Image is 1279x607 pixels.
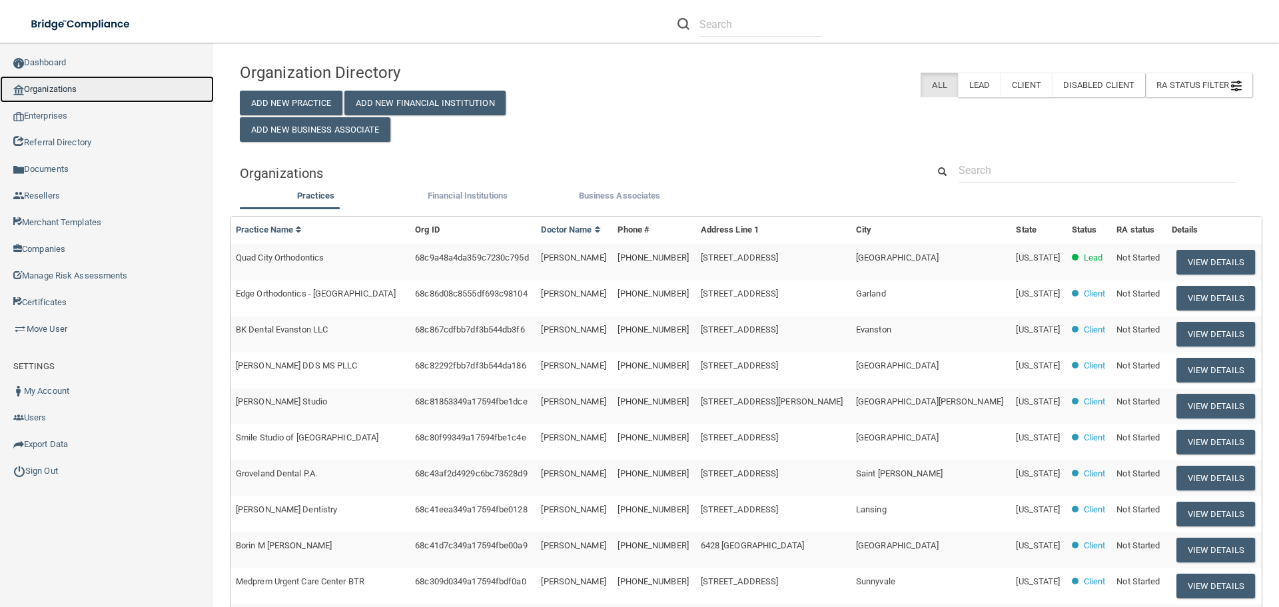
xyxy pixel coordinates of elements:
[1049,512,1263,566] iframe: Drift Widget Chat Controller
[1116,324,1160,334] span: Not Started
[236,540,332,550] span: Borin M [PERSON_NAME]
[236,504,337,514] span: [PERSON_NAME] Dentistry
[1116,289,1160,299] span: Not Started
[240,166,908,181] h5: Organizations
[856,468,943,478] span: Saint [PERSON_NAME]
[856,289,886,299] span: Garland
[701,253,779,263] span: [STREET_ADDRESS]
[13,465,25,477] img: ic_power_dark.7ecde6b1.png
[856,324,891,334] span: Evanston
[541,396,606,406] span: [PERSON_NAME]
[1116,360,1160,370] span: Not Started
[856,432,939,442] span: [GEOGRAPHIC_DATA]
[701,468,779,478] span: [STREET_ADDRESS]
[1016,432,1060,442] span: [US_STATE]
[1016,289,1060,299] span: [US_STATE]
[415,396,527,406] span: 68c81853349a17594fbe1dce
[1111,217,1166,244] th: RA status
[701,289,779,299] span: [STREET_ADDRESS]
[236,396,327,406] span: [PERSON_NAME] Studio
[1016,324,1060,334] span: [US_STATE]
[695,217,851,244] th: Address Line 1
[246,188,385,204] label: Practices
[1084,322,1106,338] p: Client
[618,253,688,263] span: [PHONE_NUMBER]
[618,504,688,514] span: [PHONE_NUMBER]
[415,432,526,442] span: 68c80f99349a17594fbe1c4e
[415,324,524,334] span: 68c867cdfbb7df3b544db3f6
[236,576,364,586] span: Medprem Urgent Care Center BTR
[1231,81,1242,91] img: icon-filter@2x.21656d0b.png
[701,324,779,334] span: [STREET_ADDRESS]
[236,253,324,263] span: Quad City Orthodontics
[415,504,527,514] span: 68c41eea349a17594fbe0128
[618,360,688,370] span: [PHONE_NUMBER]
[541,253,606,263] span: [PERSON_NAME]
[1016,576,1060,586] span: [US_STATE]
[612,217,695,244] th: Phone #
[1176,466,1255,490] button: View Details
[699,12,821,37] input: Search
[1016,468,1060,478] span: [US_STATE]
[1116,396,1160,406] span: Not Started
[856,540,939,550] span: [GEOGRAPHIC_DATA]
[240,188,392,207] li: Practices
[677,18,689,30] img: ic-search.3b580494.png
[541,225,601,235] a: Doctor Name
[959,158,1236,183] input: Search
[851,217,1011,244] th: City
[1084,430,1106,446] p: Client
[701,540,804,550] span: 6428 [GEOGRAPHIC_DATA]
[1016,360,1060,370] span: [US_STATE]
[618,432,688,442] span: [PHONE_NUMBER]
[415,253,528,263] span: 68c9a48a4da359c7230c795d
[13,386,24,396] img: ic_user_dark.df1a06c3.png
[236,360,358,370] span: [PERSON_NAME] DDS MS PLLC
[1116,253,1160,263] span: Not Started
[1084,286,1106,302] p: Client
[544,188,695,207] li: Business Associate
[1176,322,1255,346] button: View Details
[1066,217,1112,244] th: Status
[618,289,688,299] span: [PHONE_NUMBER]
[1016,540,1060,550] span: [US_STATE]
[1001,73,1052,97] label: Client
[541,289,606,299] span: [PERSON_NAME]
[541,360,606,370] span: [PERSON_NAME]
[236,432,378,442] span: Smile Studio of [GEOGRAPHIC_DATA]
[1084,574,1106,590] p: Client
[618,324,688,334] span: [PHONE_NUMBER]
[618,540,688,550] span: [PHONE_NUMBER]
[236,289,396,299] span: Edge Orthodontics - [GEOGRAPHIC_DATA]
[856,360,939,370] span: [GEOGRAPHIC_DATA]
[1176,574,1255,598] button: View Details
[1016,504,1060,514] span: [US_STATE]
[415,468,527,478] span: 68c43af2d4929c6bc73528d9
[1166,217,1262,244] th: Details
[236,225,302,235] a: Practice Name
[1156,80,1242,90] span: RA Status Filter
[1176,430,1255,454] button: View Details
[856,504,887,514] span: Lansing
[541,324,606,334] span: [PERSON_NAME]
[415,540,527,550] span: 68c41d7c349a17594fbe00a9
[1084,394,1106,410] p: Client
[415,289,527,299] span: 68c86d08c8555df693c98104
[856,396,1003,406] span: [GEOGRAPHIC_DATA][PERSON_NAME]
[618,576,688,586] span: [PHONE_NUMBER]
[701,576,779,586] span: [STREET_ADDRESS]
[236,324,328,334] span: BK Dental Evanston LLC
[240,91,342,115] button: Add New Practice
[1084,466,1106,482] p: Client
[618,468,688,478] span: [PHONE_NUMBER]
[856,253,939,263] span: [GEOGRAPHIC_DATA]
[392,188,544,207] li: Financial Institutions
[1176,286,1255,310] button: View Details
[13,112,24,121] img: enterprise.0d942306.png
[236,468,317,478] span: Groveland Dental P.A.
[13,412,24,423] img: icon-users.e205127d.png
[410,217,536,244] th: Org ID
[550,188,689,204] label: Business Associates
[1116,504,1160,514] span: Not Started
[1084,358,1106,374] p: Client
